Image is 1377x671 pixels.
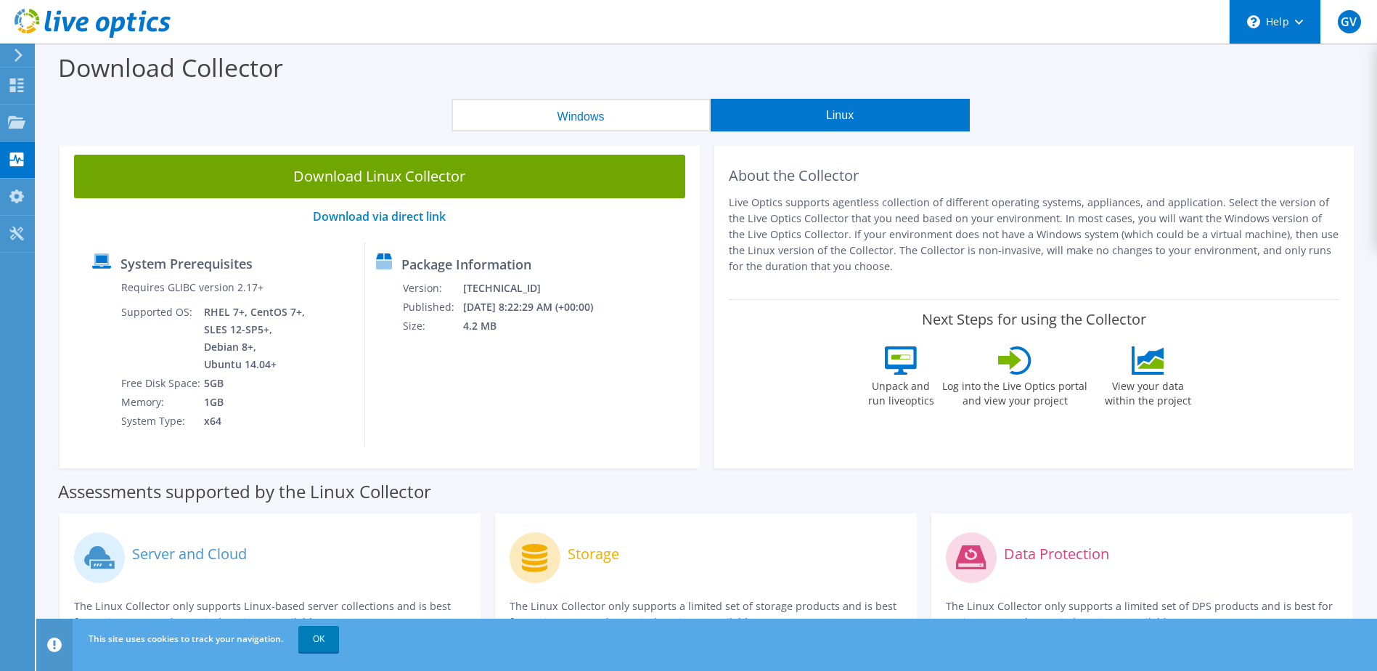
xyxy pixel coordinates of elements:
td: x64 [203,412,308,431]
p: Live Optics supports agentless collection of different operating systems, appliances, and applica... [729,195,1340,274]
td: RHEL 7+, CentOS 7+, SLES 12-SP5+, Debian 8+, Ubuntu 14.04+ [203,303,308,374]
td: 1GB [203,393,308,412]
td: Size: [402,317,462,335]
td: Free Disk Space: [120,374,203,393]
td: Published: [402,298,462,317]
td: [DATE] 8:22:29 AM (+00:00) [462,298,613,317]
a: Download Linux Collector [74,155,685,198]
td: 5GB [203,374,308,393]
td: Memory: [120,393,203,412]
p: The Linux Collector only supports a limited set of storage products and is best for environments ... [510,598,902,630]
td: Supported OS: [120,303,203,374]
label: Package Information [401,257,531,272]
label: System Prerequisites [120,256,253,271]
svg: \n [1247,15,1260,28]
label: Download Collector [58,51,283,84]
label: Requires GLIBC version 2.17+ [121,280,263,295]
h2: About the Collector [729,167,1340,184]
label: Storage [568,547,619,561]
button: Linux [711,99,970,131]
label: View your data within the project [1095,375,1200,408]
label: Server and Cloud [132,547,247,561]
button: Windows [451,99,711,131]
td: 4.2 MB [462,317,613,335]
p: The Linux Collector only supports Linux-based server collections and is best for environments whe... [74,598,466,630]
td: [TECHNICAL_ID] [462,279,613,298]
td: System Type: [120,412,203,431]
label: Log into the Live Optics portal and view your project [941,375,1088,408]
td: Version: [402,279,462,298]
a: Download via direct link [313,208,446,224]
span: This site uses cookies to track your navigation. [89,633,283,645]
label: Unpack and run liveoptics [867,375,934,408]
label: Assessments supported by the Linux Collector [58,484,431,499]
label: Next Steps for using the Collector [922,311,1146,328]
a: OK [298,626,339,652]
span: GV [1338,10,1361,33]
label: Data Protection [1004,547,1109,561]
p: The Linux Collector only supports a limited set of DPS products and is best for environments wher... [946,598,1338,630]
